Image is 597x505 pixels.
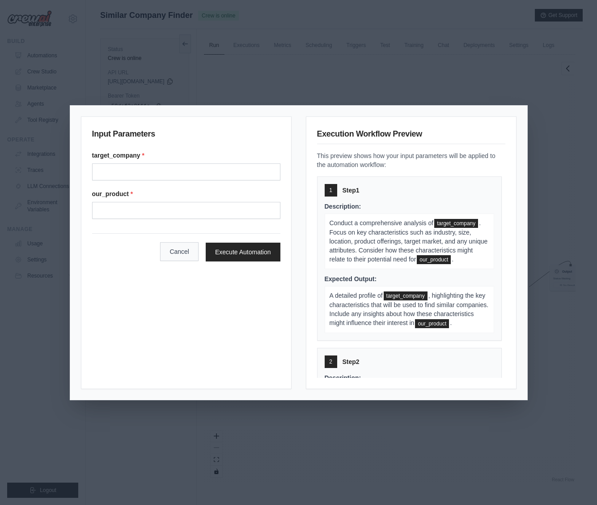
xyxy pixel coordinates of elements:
[417,255,451,264] span: our_product
[452,256,453,263] span: .
[343,186,360,195] span: Step 1
[384,291,428,300] span: target_company
[325,203,361,210] span: Description:
[434,219,478,228] span: target_company
[92,189,280,198] label: our_product
[325,275,377,282] span: Expected Output:
[330,219,434,227] span: Conduct a comprehensive analysis of
[329,187,332,194] span: 1
[92,128,280,144] h3: Input Parameters
[329,358,332,365] span: 2
[330,292,383,299] span: A detailed profile of
[317,128,505,144] h3: Execution Workflow Preview
[325,374,361,381] span: Description:
[206,243,280,261] button: Execute Automation
[330,219,488,263] span: . Focus on key characteristics such as industry, size, location, product offerings, target market...
[92,151,280,160] label: target_company
[415,319,449,328] span: our_product
[343,357,360,366] span: Step 2
[552,462,597,505] iframe: Chat Widget
[450,319,452,326] span: .
[317,151,505,169] p: This preview shows how your input parameters will be applied to the automation workflow:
